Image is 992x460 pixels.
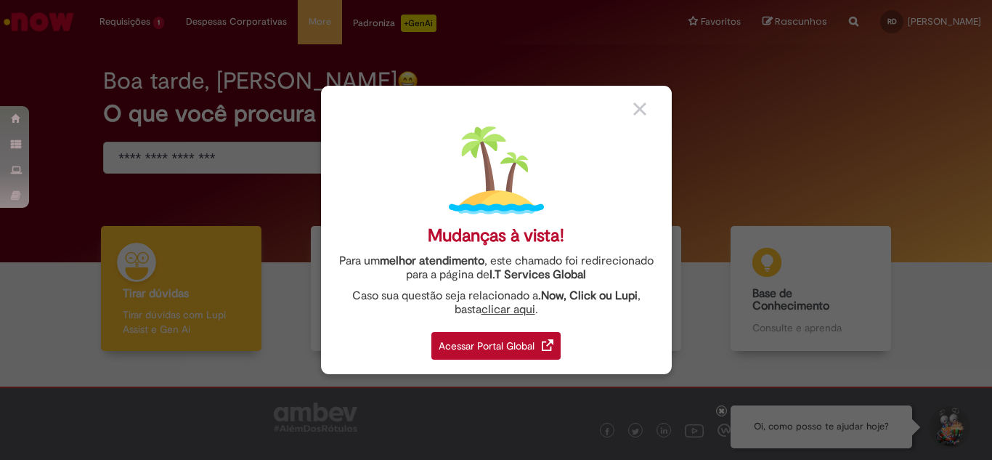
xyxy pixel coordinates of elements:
div: Acessar Portal Global [431,332,561,360]
strong: melhor atendimento [380,254,484,268]
img: redirect_link.png [542,339,553,351]
img: close_button_grey.png [633,102,646,116]
img: island.png [449,123,544,218]
a: Acessar Portal Global [431,324,561,360]
div: Mudanças à vista! [428,225,564,246]
div: Para um , este chamado foi redirecionado para a página de [332,254,661,282]
strong: .Now, Click ou Lupi [538,288,638,303]
div: Caso sua questão seja relacionado a , basta . [332,289,661,317]
a: clicar aqui [481,294,535,317]
a: I.T Services Global [489,259,586,282]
